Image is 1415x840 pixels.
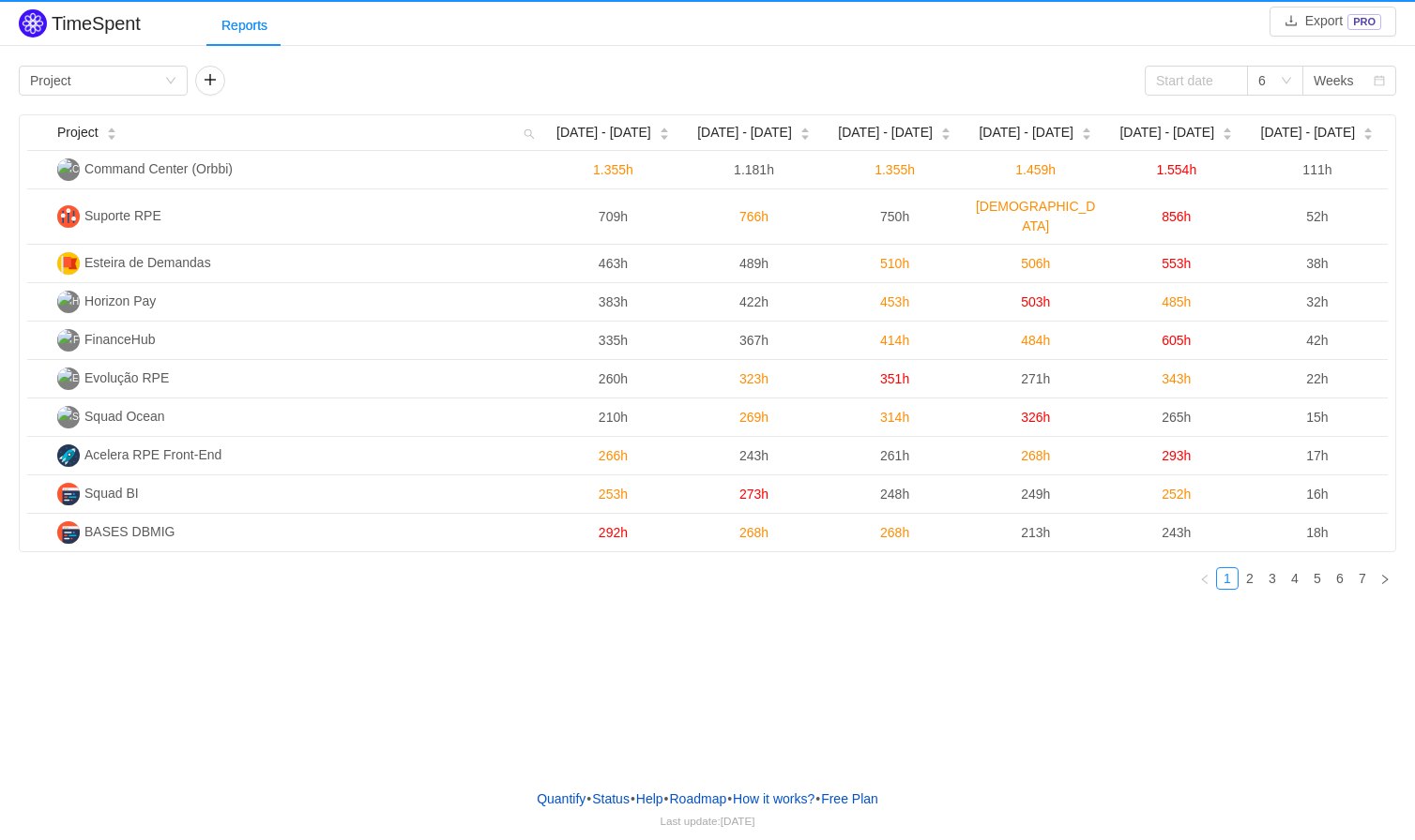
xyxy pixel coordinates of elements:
[1021,410,1050,425] span: 326h
[1306,256,1328,271] span: 38h
[599,294,628,309] span: 383h
[599,448,628,463] span: 266h
[57,444,80,467] img: AR
[820,785,879,813] button: Free Plan
[1307,568,1328,589] a: 5
[165,75,176,88] i: icon: down
[57,205,80,228] img: SR
[57,123,99,142] span: Project
[1351,567,1374,590] li: 7
[739,256,768,271] span: 489h
[1329,567,1351,590] li: 6
[1306,333,1328,348] span: 42h
[664,791,669,806] span: •
[838,123,933,142] span: [DATE] - [DATE]
[1145,66,1248,96] input: Start date
[880,371,909,386] span: 351h
[880,487,909,502] span: 248h
[1239,567,1261,590] li: 2
[739,209,768,224] span: 766h
[1262,568,1283,589] a: 3
[599,487,628,502] span: 253h
[599,410,628,425] span: 210h
[739,333,768,348] span: 367h
[57,406,80,428] img: SO
[1284,567,1306,590] li: 4
[84,409,165,424] span: Squad Ocean
[106,126,116,131] i: icon: caret-up
[1306,487,1328,502] span: 16h
[1021,525,1050,540] span: 213h
[1240,568,1260,589] a: 2
[880,333,909,348] span: 414h
[1261,123,1356,142] span: [DATE] - [DATE]
[1021,333,1050,348] span: 484h
[84,447,221,462] span: Acelera RPE Front-End
[1199,574,1210,585] i: icon: left
[84,524,175,539] span: BASES DBMIG
[1306,567,1329,590] li: 5
[875,162,915,177] span: 1.355h
[739,525,768,540] span: 268h
[799,132,810,138] i: icon: caret-down
[1306,448,1328,463] span: 17h
[880,209,909,224] span: 750h
[721,815,755,827] span: [DATE]
[659,125,670,138] div: Sort
[1162,525,1191,540] span: 243h
[84,255,211,270] span: Esteira de Demandas
[599,333,628,348] span: 335h
[1021,371,1050,386] span: 271h
[1021,448,1050,463] span: 268h
[1374,75,1385,88] i: icon: calendar
[30,67,71,95] div: Project
[1306,525,1328,540] span: 18h
[1162,209,1191,224] span: 856h
[799,125,811,138] div: Sort
[1302,162,1331,177] span: 111h
[1194,567,1216,590] li: Previous Page
[1285,568,1305,589] a: 4
[84,332,156,347] span: FinanceHub
[880,410,909,425] span: 314h
[1306,209,1328,224] span: 52h
[880,294,909,309] span: 453h
[1015,162,1056,177] span: 1.459h
[599,209,628,224] span: 709h
[516,115,542,150] i: icon: search
[1162,448,1191,463] span: 293h
[1374,567,1396,590] li: Next Page
[1306,410,1328,425] span: 15h
[556,123,651,142] span: [DATE] - [DATE]
[940,132,951,138] i: icon: caret-down
[1363,126,1374,131] i: icon: caret-up
[1306,294,1328,309] span: 32h
[815,791,820,806] span: •
[1216,567,1239,590] li: 1
[1362,125,1374,138] div: Sort
[586,791,591,806] span: •
[1306,371,1328,386] span: 22h
[52,13,141,34] h2: TimeSpent
[739,294,768,309] span: 422h
[57,158,80,181] img: CC
[732,785,815,813] button: How it works?
[591,785,631,813] a: Status
[1156,162,1196,177] span: 1.554h
[1222,125,1233,138] div: Sort
[593,162,633,177] span: 1.355h
[940,125,951,138] div: Sort
[739,448,768,463] span: 243h
[1162,487,1191,502] span: 252h
[1379,574,1391,585] i: icon: right
[19,9,47,37] img: Quantify logo
[1082,126,1092,131] i: icon: caret-up
[739,410,768,425] span: 269h
[880,448,909,463] span: 261h
[57,521,80,544] img: BD
[727,791,732,806] span: •
[57,329,80,352] img: F
[599,256,628,271] span: 463h
[1223,132,1233,138] i: icon: caret-down
[739,487,768,502] span: 273h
